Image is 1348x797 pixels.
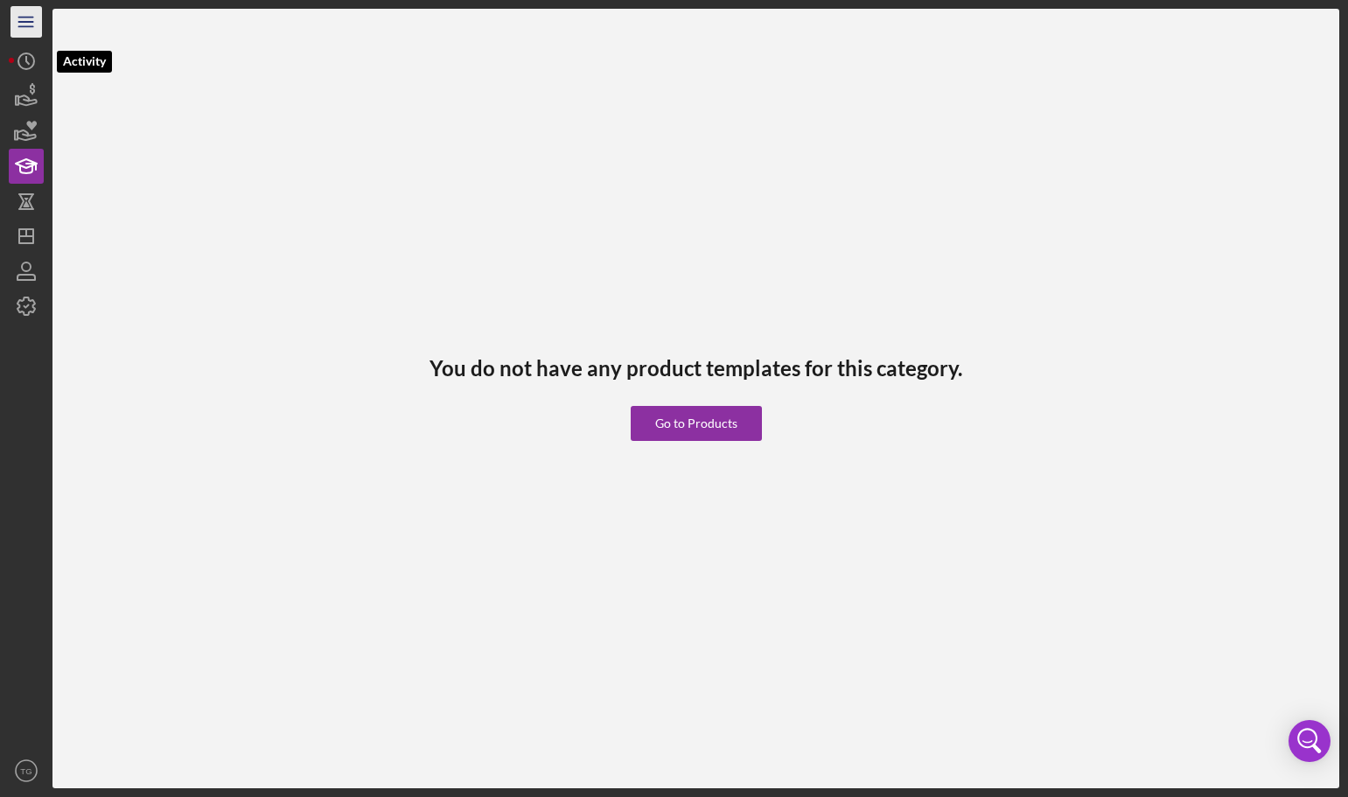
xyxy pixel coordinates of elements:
[1289,720,1331,762] div: Open Intercom Messenger
[631,406,762,441] button: Go to Products
[631,380,762,441] a: Go to Products
[9,753,44,788] button: TG
[20,766,31,776] text: TG
[655,406,737,441] div: Go to Products
[430,356,962,381] h3: You do not have any product templates for this category.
